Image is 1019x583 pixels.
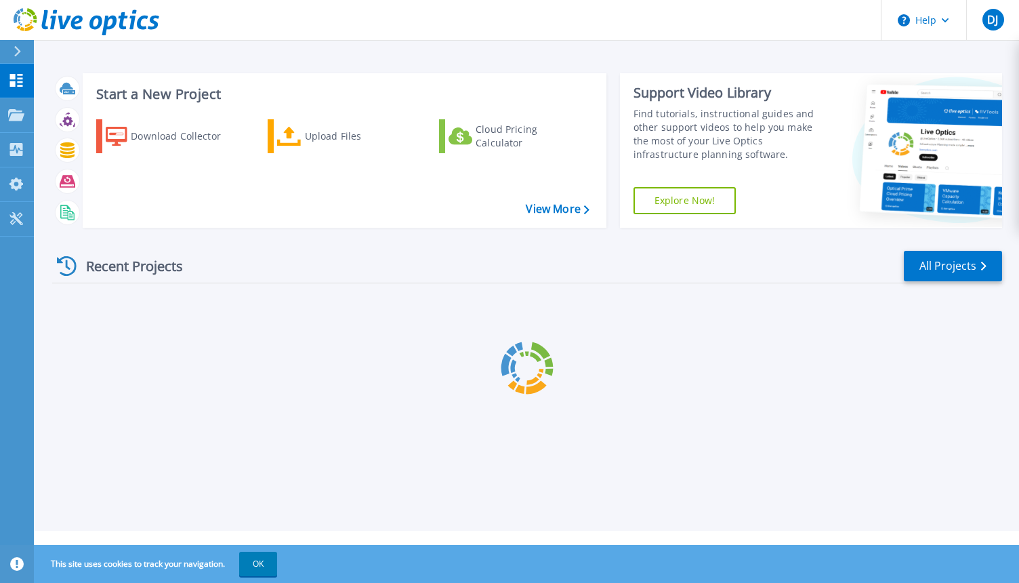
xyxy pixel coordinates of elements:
[96,119,247,153] a: Download Collector
[131,123,239,150] div: Download Collector
[305,123,413,150] div: Upload Files
[633,84,825,102] div: Support Video Library
[96,87,589,102] h3: Start a New Project
[904,251,1002,281] a: All Projects
[633,107,825,161] div: Find tutorials, instructional guides and other support videos to help you make the most of your L...
[52,249,201,283] div: Recent Projects
[37,552,277,576] span: This site uses cookies to track your navigation.
[526,203,589,216] a: View More
[268,119,419,153] a: Upload Files
[987,14,998,25] span: DJ
[439,119,590,153] a: Cloud Pricing Calculator
[633,187,736,214] a: Explore Now!
[476,123,584,150] div: Cloud Pricing Calculator
[239,552,277,576] button: OK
